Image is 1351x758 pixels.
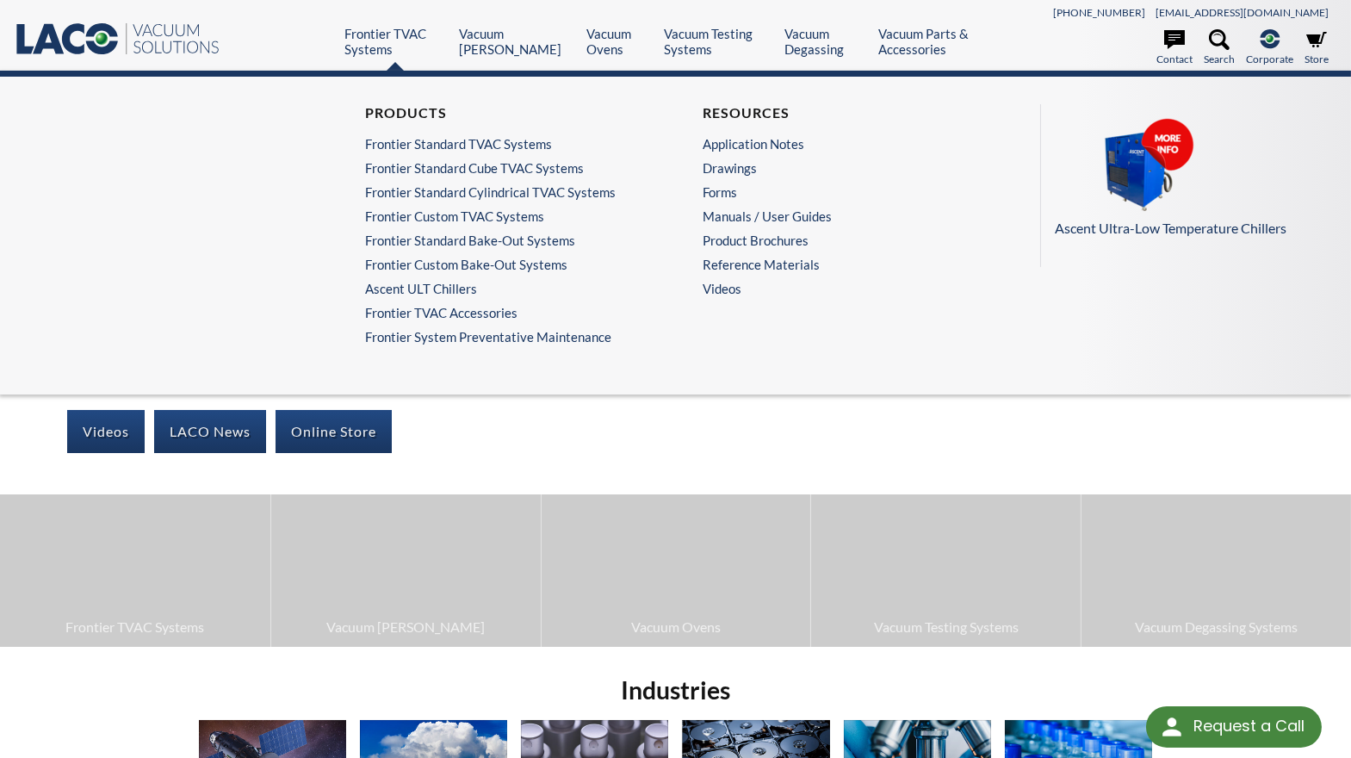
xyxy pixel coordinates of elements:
[879,26,1002,57] a: Vacuum Parts & Accessories
[365,136,641,152] a: Frontier Standard TVAC Systems
[703,233,978,248] a: Product Brochures
[1156,6,1329,19] a: [EMAIL_ADDRESS][DOMAIN_NAME]
[703,184,978,200] a: Forms
[703,257,978,272] a: Reference Materials
[365,160,641,176] a: Frontier Standard Cube TVAC Systems
[811,494,1081,646] a: Vacuum Testing Systems
[365,104,641,122] h4: Products
[9,616,262,638] span: Frontier TVAC Systems
[365,281,641,296] a: Ascent ULT Chillers
[365,208,641,224] a: Frontier Custom TVAC Systems
[703,208,978,224] a: Manuals / User Guides
[365,329,649,345] a: Frontier System Preventative Maintenance
[1246,51,1293,67] span: Corporate
[365,233,641,248] a: Frontier Standard Bake-Out Systems
[550,616,803,638] span: Vacuum Ovens
[1053,6,1145,19] a: [PHONE_NUMBER]
[784,26,866,57] a: Vacuum Degassing
[1090,616,1342,638] span: Vacuum Degassing Systems
[703,160,978,176] a: Drawings
[820,616,1072,638] span: Vacuum Testing Systems
[1055,217,1324,239] p: Ascent Ultra-Low Temperature Chillers
[665,26,772,57] a: Vacuum Testing Systems
[67,410,145,453] a: Videos
[459,26,573,57] a: Vacuum [PERSON_NAME]
[365,184,641,200] a: Frontier Standard Cylindrical TVAC Systems
[344,26,446,57] a: Frontier TVAC Systems
[1055,118,1227,214] img: Ascent_Chillers_Pods__LVS_.png
[365,305,641,320] a: Frontier TVAC Accessories
[365,257,641,272] a: Frontier Custom Bake-Out Systems
[1081,494,1351,646] a: Vacuum Degassing Systems
[1146,706,1322,748] div: Request a Call
[1158,713,1186,741] img: round button
[192,674,1159,706] h2: Industries
[1156,29,1193,67] a: Contact
[1204,29,1235,67] a: Search
[586,26,651,57] a: Vacuum Ovens
[703,281,987,296] a: Videos
[271,494,541,646] a: Vacuum [PERSON_NAME]
[1055,118,1324,239] a: Ascent Ultra-Low Temperature Chillers
[1193,706,1305,746] div: Request a Call
[703,136,978,152] a: Application Notes
[1305,29,1329,67] a: Store
[280,616,532,638] span: Vacuum [PERSON_NAME]
[542,494,811,646] a: Vacuum Ovens
[154,410,266,453] a: LACO News
[276,410,392,453] a: Online Store
[703,104,978,122] h4: Resources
